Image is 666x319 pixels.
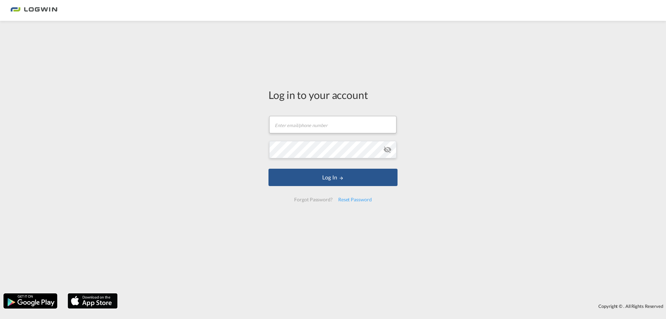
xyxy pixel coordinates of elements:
[335,193,375,206] div: Reset Password
[269,116,396,133] input: Enter email/phone number
[3,293,58,309] img: google.png
[268,169,398,186] button: LOGIN
[291,193,335,206] div: Forgot Password?
[67,293,118,309] img: apple.png
[10,3,57,18] img: 2761ae10d95411efa20a1f5e0282d2d7.png
[383,145,392,154] md-icon: icon-eye-off
[268,87,398,102] div: Log in to your account
[121,300,666,312] div: Copyright © . All Rights Reserved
